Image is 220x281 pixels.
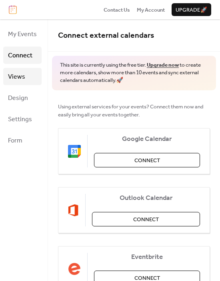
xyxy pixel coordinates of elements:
button: Connect [92,212,200,226]
span: Connect [133,216,159,224]
span: Outlook Calendar [92,194,200,202]
button: Upgrade🚀 [172,3,211,16]
a: Connect [3,47,42,64]
a: Settings [3,110,42,128]
span: Settings [8,113,32,126]
img: eventbrite [68,263,81,275]
span: Design [8,92,28,104]
a: Upgrade now [147,60,179,70]
span: Connect [8,49,32,62]
a: Form [3,132,42,149]
img: outlook [68,204,79,217]
button: Connect [94,153,200,167]
span: Connect [134,157,160,165]
span: Views [8,71,25,83]
a: My Account [137,6,165,14]
a: Design [3,89,42,106]
span: My Events [8,28,37,41]
span: This site is currently using the free tier. to create more calendars, show more than 10 events an... [60,61,208,84]
a: Views [3,68,42,85]
span: Form [8,134,22,147]
span: Eventbrite [94,253,200,261]
img: logo [9,5,17,14]
img: google [68,145,81,158]
a: Contact Us [104,6,130,14]
span: Connect external calendars [58,28,154,43]
span: Using external services for your events? Connect them now and easily bring all your events together. [58,103,210,119]
a: My Events [3,25,42,43]
span: Google Calendar [94,135,200,143]
span: Upgrade 🚀 [176,6,207,14]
